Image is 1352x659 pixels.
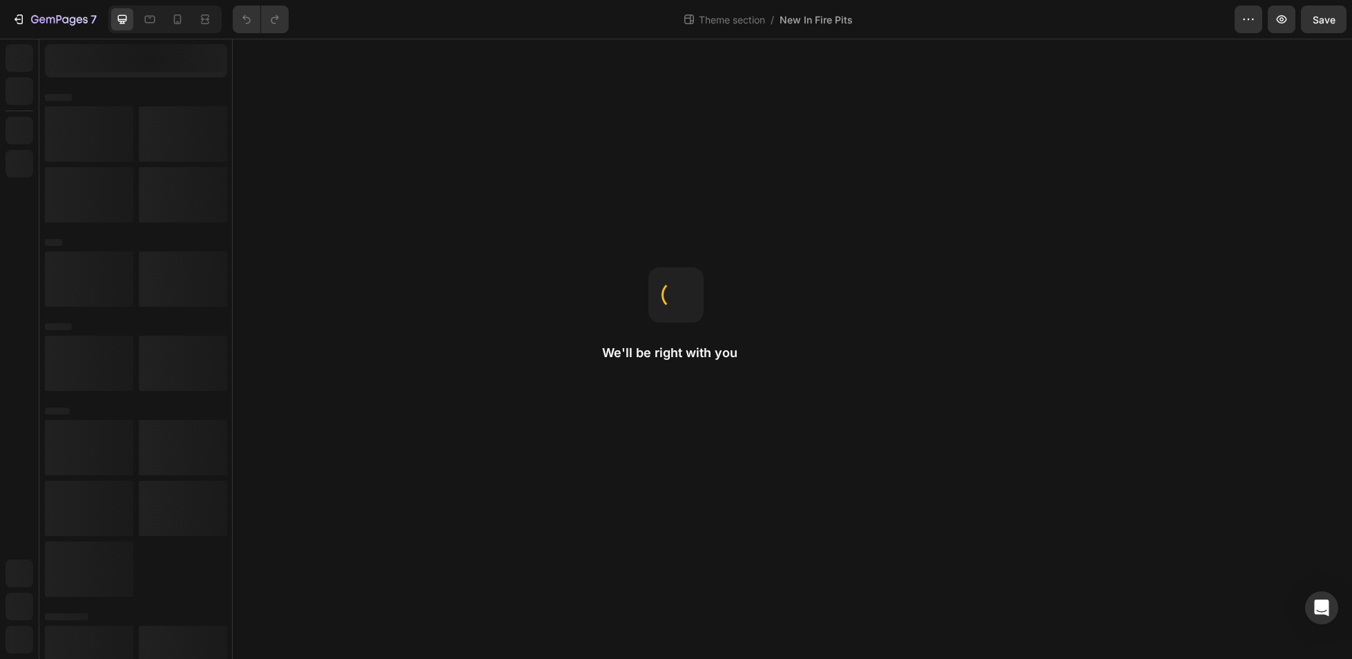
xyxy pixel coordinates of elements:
p: 7 [90,11,97,28]
button: 7 [6,6,103,33]
h2: We'll be right with you [602,345,750,361]
span: Theme section [696,12,768,27]
span: New In Fire Pits [780,12,853,27]
div: Undo/Redo [233,6,289,33]
span: Save [1313,14,1335,26]
button: Save [1301,6,1346,33]
div: Open Intercom Messenger [1305,591,1338,624]
span: / [771,12,774,27]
